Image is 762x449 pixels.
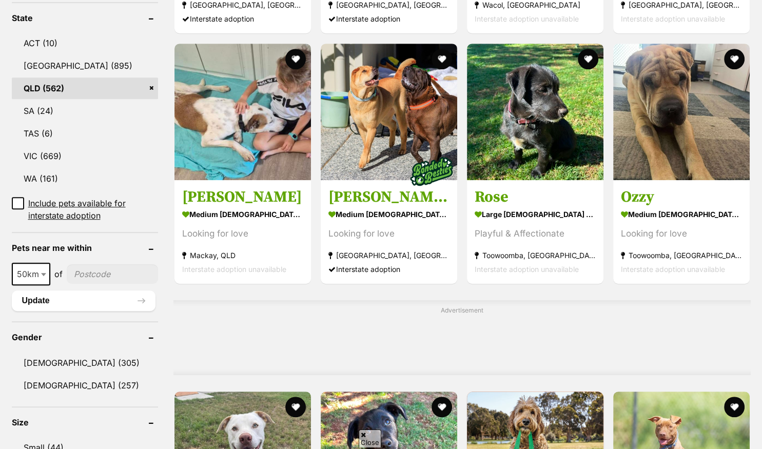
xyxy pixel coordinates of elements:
img: Rose - Australian Kelpie x Border Collie x Irish Wolfhound Dog [467,44,603,180]
span: Interstate adoption unavailable [475,265,579,274]
span: 50km [12,263,50,285]
button: Update [12,290,155,311]
h3: [PERSON_NAME] [182,187,303,207]
div: Looking for love [328,227,450,241]
header: Gender [12,333,158,342]
strong: Toowoomba, [GEOGRAPHIC_DATA] [475,248,596,262]
header: Pets near me within [12,243,158,252]
input: postcode [67,264,158,284]
div: Looking for love [621,227,742,241]
img: Molly & Sid - Shar Pei Dog [321,44,457,180]
strong: [GEOGRAPHIC_DATA], [GEOGRAPHIC_DATA] [328,248,450,262]
div: Interstate adoption [328,12,450,26]
button: favourite [724,49,745,69]
h3: [PERSON_NAME] & [PERSON_NAME] [328,187,450,207]
strong: medium [DEMOGRAPHIC_DATA] Dog [182,207,303,222]
a: [DEMOGRAPHIC_DATA] (305) [12,352,158,374]
span: Interstate adoption unavailable [621,265,725,274]
span: Close [359,430,381,447]
a: [PERSON_NAME] & [PERSON_NAME] medium [DEMOGRAPHIC_DATA] Dog Looking for love [GEOGRAPHIC_DATA], [... [321,180,457,284]
strong: Mackay, QLD [182,248,303,262]
button: favourite [578,49,598,69]
a: Ozzy medium [DEMOGRAPHIC_DATA] Dog Looking for love Toowoomba, [GEOGRAPHIC_DATA] Interstate adopt... [613,180,750,284]
a: TAS (6) [12,123,158,144]
a: VIC (669) [12,145,158,167]
div: Advertisement [173,300,751,375]
span: of [54,268,63,280]
a: SA (24) [12,100,158,122]
a: [DEMOGRAPHIC_DATA] (257) [12,375,158,396]
a: QLD (562) [12,77,158,99]
button: favourite [285,397,306,417]
div: Interstate adoption [182,12,303,26]
button: favourite [432,397,452,417]
div: Looking for love [182,227,303,241]
span: Interstate adoption unavailable [621,15,725,24]
a: WA (161) [12,168,158,189]
strong: medium [DEMOGRAPHIC_DATA] Dog [621,207,742,222]
strong: large [DEMOGRAPHIC_DATA] Dog [475,207,596,222]
a: ACT (10) [12,32,158,54]
h3: Rose [475,187,596,207]
a: [GEOGRAPHIC_DATA] (895) [12,55,158,76]
a: Include pets available for interstate adoption [12,197,158,222]
div: Playful & Affectionate [475,227,596,241]
strong: Toowoomba, [GEOGRAPHIC_DATA] [621,248,742,262]
header: Size [12,418,158,427]
a: [PERSON_NAME] medium [DEMOGRAPHIC_DATA] Dog Looking for love Mackay, QLD Interstate adoption unav... [174,180,311,284]
span: 50km [13,267,49,281]
div: Interstate adoption [328,262,450,276]
button: favourite [724,397,745,417]
span: Include pets available for interstate adoption [28,197,158,222]
h3: Ozzy [621,187,742,207]
button: favourite [432,49,452,69]
img: Baxter - Australian Cattle Dog [174,44,311,180]
button: favourite [285,49,306,69]
img: bonded besties [406,146,457,197]
strong: medium [DEMOGRAPHIC_DATA] Dog [328,207,450,222]
span: Interstate adoption unavailable [182,265,286,274]
a: Rose large [DEMOGRAPHIC_DATA] Dog Playful & Affectionate Toowoomba, [GEOGRAPHIC_DATA] Interstate ... [467,180,603,284]
span: Interstate adoption unavailable [475,15,579,24]
img: Ozzy - Shar Pei Dog [613,44,750,180]
header: State [12,13,158,23]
